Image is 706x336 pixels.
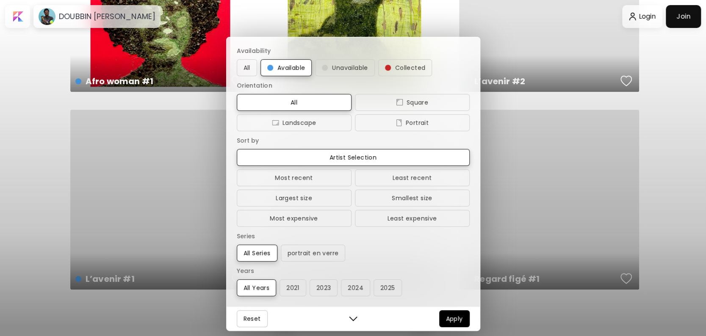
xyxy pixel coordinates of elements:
[237,149,470,166] button: Artist Selection
[396,99,403,106] img: icon
[244,118,345,128] span: Landscape
[244,152,463,162] span: Artist Selection
[244,283,270,293] span: All Years
[355,169,470,186] button: Least recent
[237,59,257,76] button: All
[362,193,463,203] span: Smallest size
[286,283,299,293] span: 2021
[341,279,370,296] button: 2024
[244,314,261,324] span: Reset
[272,119,279,126] img: icon
[237,231,470,241] h6: Series
[237,169,352,186] button: Most recent
[322,63,368,73] span: Unavailable
[260,59,312,76] button: Available
[374,279,402,296] button: 2025
[355,114,470,131] button: iconPortrait
[244,248,271,258] span: All Series
[355,190,470,207] button: Smallest size
[237,94,352,111] button: All
[237,135,470,146] h6: Sort by
[237,46,470,56] h6: Availability
[237,245,277,262] button: All Series
[349,314,357,323] img: close
[237,279,277,296] button: All Years
[362,173,463,183] span: Least recent
[288,248,339,258] span: portrait en verre
[362,97,463,107] span: Square
[244,97,345,107] span: All
[237,114,352,131] button: iconLandscape
[244,193,345,203] span: Largest size
[310,279,338,296] button: 2023
[396,119,402,126] img: icon
[237,190,352,207] button: Largest size
[347,312,360,325] button: close
[244,63,250,73] span: All
[362,213,463,223] span: Least expensive
[380,283,395,293] span: 2025
[237,310,268,327] button: Reset
[244,173,345,183] span: Most recent
[237,210,352,227] button: Most expensive
[315,59,374,76] button: Unavailable
[355,94,470,111] button: iconSquare
[244,213,345,223] span: Most expensive
[446,314,463,324] span: Apply
[316,283,331,293] span: 2023
[281,245,346,262] button: portrait en verre
[355,210,470,227] button: Least expensive
[385,63,426,73] span: Collected
[237,80,470,91] h6: Orientation
[362,118,463,128] span: Portrait
[348,283,363,293] span: 2024
[280,279,306,296] button: 2021
[237,266,470,276] h6: Years
[267,63,305,73] span: Available
[378,59,432,76] button: Collected
[439,310,470,327] button: Apply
